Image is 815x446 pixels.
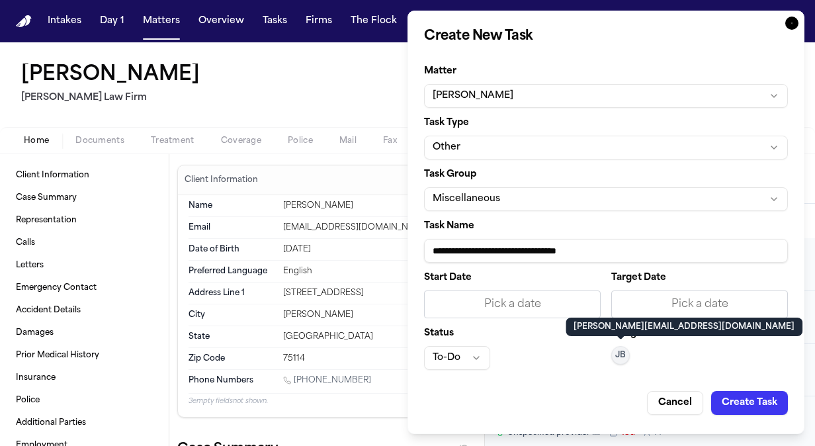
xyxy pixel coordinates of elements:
label: Start Date [424,273,601,283]
label: Target Date [611,273,788,283]
button: Cancel [647,391,703,415]
button: To-Do [424,346,490,370]
button: Create Task [711,391,788,415]
button: Other [424,136,788,159]
h2: Create New Task [424,27,788,46]
button: Pick a date [424,290,601,318]
span: JB [615,350,626,361]
label: Status [424,329,601,338]
button: JB [611,346,630,365]
label: Matter [424,67,788,76]
button: [PERSON_NAME] [424,84,788,108]
label: Task Group [424,170,788,179]
button: Miscellaneous [424,187,788,211]
p: [PERSON_NAME][EMAIL_ADDRESS][DOMAIN_NAME] [574,322,794,332]
label: Task Type [424,118,788,128]
div: Pick a date [433,296,592,312]
div: Pick a date [620,296,779,312]
span: Task Name [424,221,474,231]
button: Pick a date [611,290,788,318]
